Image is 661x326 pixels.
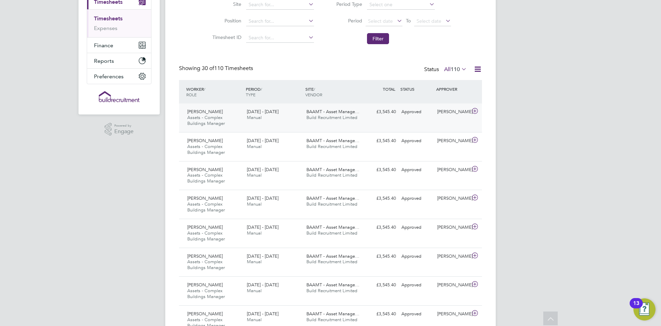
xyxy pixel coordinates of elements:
[399,308,434,320] div: Approved
[261,86,262,92] span: /
[204,86,205,92] span: /
[306,230,357,236] span: Build Recruitment Limited
[247,109,279,115] span: [DATE] - [DATE]
[246,17,314,26] input: Search for...
[306,115,357,120] span: Build Recruitment Limited
[363,222,399,233] div: £3,545.40
[399,135,434,147] div: Approved
[247,253,279,259] span: [DATE] - [DATE]
[87,91,151,102] a: Go to home page
[247,167,279,172] span: [DATE] - [DATE]
[306,109,359,115] span: BAAMT - Asset Manage…
[306,167,359,172] span: BAAMT - Asset Manage…
[331,18,362,24] label: Period
[306,311,359,317] span: BAAMT - Asset Manage…
[306,259,357,265] span: Build Recruitment Limited
[247,172,262,178] span: Manual
[306,224,359,230] span: BAAMT - Asset Manage…
[363,164,399,176] div: £3,545.40
[434,106,470,118] div: [PERSON_NAME]
[187,253,223,259] span: [PERSON_NAME]
[363,251,399,262] div: £3,545.40
[247,230,262,236] span: Manual
[306,253,359,259] span: BAAMT - Asset Manage…
[434,83,470,95] div: APPROVER
[114,123,134,129] span: Powered by
[94,42,113,49] span: Finance
[399,164,434,176] div: Approved
[383,86,395,92] span: TOTAL
[633,298,655,320] button: Open Resource Center, 13 new notifications
[99,91,139,102] img: buildrec-logo-retina.png
[399,106,434,118] div: Approved
[210,18,241,24] label: Position
[314,86,315,92] span: /
[404,16,413,25] span: To
[94,58,114,64] span: Reports
[247,317,262,323] span: Manual
[451,66,460,73] span: 110
[247,224,279,230] span: [DATE] - [DATE]
[304,83,363,101] div: SITE
[246,33,314,43] input: Search for...
[247,195,279,201] span: [DATE] - [DATE]
[368,18,393,24] span: Select date
[202,65,214,72] span: 30 of
[367,33,389,44] button: Filter
[633,303,639,312] div: 13
[187,195,223,201] span: [PERSON_NAME]
[434,222,470,233] div: [PERSON_NAME]
[114,129,134,135] span: Engage
[187,288,225,299] span: Assets - Complex Buildings Manager
[399,279,434,291] div: Approved
[94,15,123,22] a: Timesheets
[247,115,262,120] span: Manual
[246,92,255,97] span: TYPE
[363,135,399,147] div: £3,545.40
[247,259,262,265] span: Manual
[434,308,470,320] div: [PERSON_NAME]
[306,201,357,207] span: Build Recruitment Limited
[187,259,225,270] span: Assets - Complex Buildings Manager
[399,193,434,204] div: Approved
[306,144,357,149] span: Build Recruitment Limited
[187,172,225,184] span: Assets - Complex Buildings Manager
[417,18,441,24] span: Select date
[187,144,225,155] span: Assets - Complex Buildings Manager
[424,65,468,75] div: Status
[105,123,134,136] a: Powered byEngage
[247,201,262,207] span: Manual
[187,115,225,126] span: Assets - Complex Buildings Manager
[331,1,362,7] label: Period Type
[247,144,262,149] span: Manual
[185,83,244,101] div: WORKER
[399,83,434,95] div: STATUS
[306,288,357,294] span: Build Recruitment Limited
[179,65,254,72] div: Showing
[187,224,223,230] span: [PERSON_NAME]
[186,92,197,97] span: ROLE
[244,83,304,101] div: PERIOD
[444,66,467,73] label: All
[399,251,434,262] div: Approved
[202,65,253,72] span: 110 Timesheets
[247,282,279,288] span: [DATE] - [DATE]
[434,193,470,204] div: [PERSON_NAME]
[87,38,151,53] button: Finance
[305,92,322,97] span: VENDOR
[187,311,223,317] span: [PERSON_NAME]
[363,308,399,320] div: £3,545.40
[363,106,399,118] div: £3,545.40
[94,73,124,80] span: Preferences
[187,282,223,288] span: [PERSON_NAME]
[306,195,359,201] span: BAAMT - Asset Manage…
[399,222,434,233] div: Approved
[434,279,470,291] div: [PERSON_NAME]
[210,34,241,40] label: Timesheet ID
[306,172,357,178] span: Build Recruitment Limited
[306,317,357,323] span: Build Recruitment Limited
[187,230,225,242] span: Assets - Complex Buildings Manager
[187,109,223,115] span: [PERSON_NAME]
[210,1,241,7] label: Site
[247,138,279,144] span: [DATE] - [DATE]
